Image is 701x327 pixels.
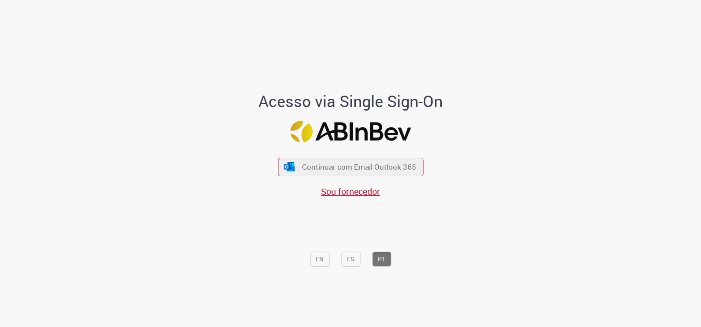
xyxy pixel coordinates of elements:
[341,252,360,267] button: ES
[228,93,473,110] h1: Acesso via Single Sign-On
[321,186,380,197] a: Sou fornecedor
[283,162,296,171] img: ícone Azure/Microsoft 360
[310,252,329,267] button: EN
[290,121,411,142] img: Logo ABInBev
[302,162,416,172] span: Continuar com Email Outlook 365
[278,158,423,176] button: ícone Azure/Microsoft 360 Continuar com Email Outlook 365
[372,252,391,267] button: PT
